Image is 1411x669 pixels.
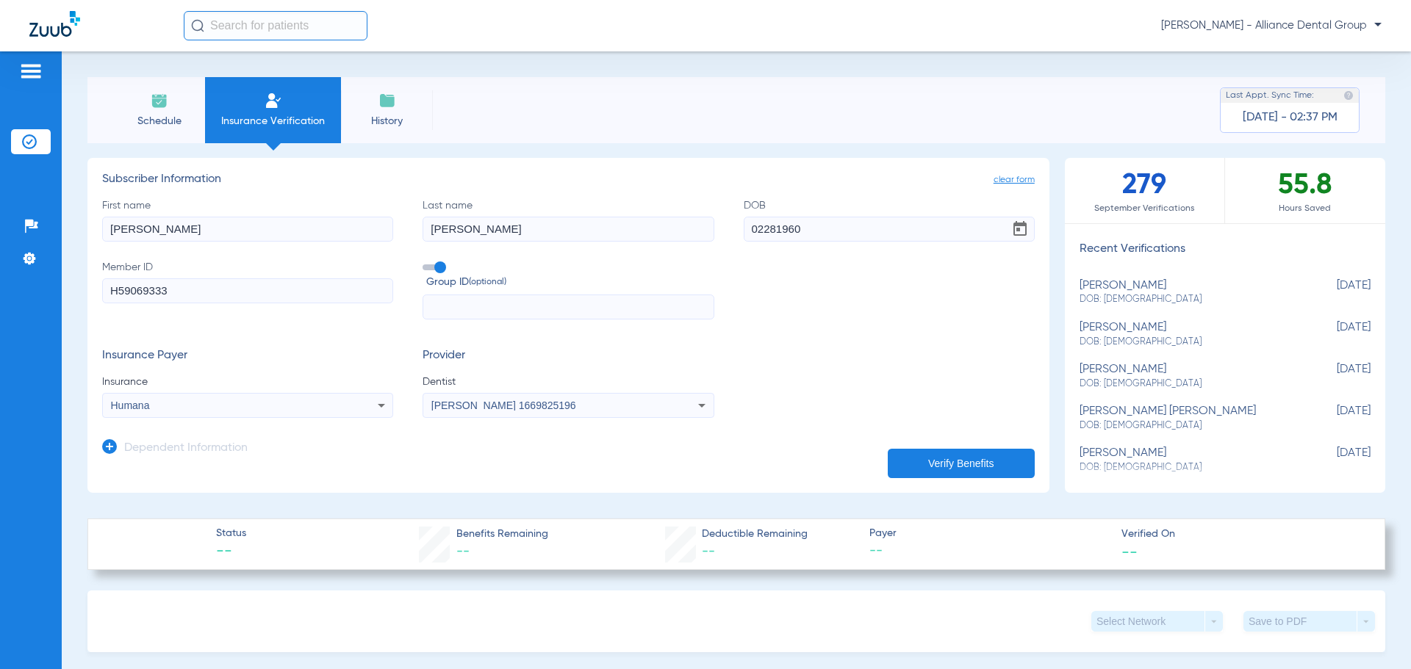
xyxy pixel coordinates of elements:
button: Verify Benefits [888,449,1035,478]
span: Schedule [124,114,194,129]
button: Open calendar [1005,214,1035,244]
div: 279 [1065,158,1225,223]
span: Payer [869,526,1109,541]
label: Last name [423,198,714,242]
span: Verified On [1121,527,1361,542]
span: [DATE] [1297,321,1371,348]
h3: Provider [423,349,714,364]
span: Group ID [426,275,714,290]
img: Zuub Logo [29,11,80,37]
input: First name [102,217,393,242]
span: DOB: [DEMOGRAPHIC_DATA] [1080,377,1297,391]
span: Last Appt. Sync Time: [1226,88,1314,103]
span: Benefits Remaining [456,527,548,542]
h3: Insurance Payer [102,349,393,364]
span: DOB: [DEMOGRAPHIC_DATA] [1080,461,1297,474]
span: [DATE] [1297,446,1371,474]
div: [PERSON_NAME] [1080,321,1297,348]
span: [DATE] [1297,363,1371,390]
span: -- [869,542,1109,560]
span: -- [702,545,715,558]
input: Last name [423,217,714,242]
span: -- [1121,543,1138,559]
span: -- [216,542,246,563]
h3: Recent Verifications [1065,242,1385,257]
span: Hours Saved [1225,201,1385,216]
span: Dentist [423,375,714,389]
div: [PERSON_NAME] [1080,363,1297,390]
span: History [352,114,422,129]
input: Member ID [102,278,393,303]
small: (optional) [469,275,506,290]
img: History [378,92,396,109]
span: DOB: [DEMOGRAPHIC_DATA] [1080,336,1297,349]
span: [DATE] [1297,405,1371,432]
div: [PERSON_NAME] [1080,446,1297,474]
input: DOBOpen calendar [744,217,1035,242]
label: First name [102,198,393,242]
span: DOB: [DEMOGRAPHIC_DATA] [1080,293,1297,306]
img: Schedule [151,92,168,109]
span: [DATE] - 02:37 PM [1243,110,1338,125]
span: DOB: [DEMOGRAPHIC_DATA] [1080,419,1297,433]
h3: Subscriber Information [102,173,1035,187]
span: September Verifications [1065,201,1224,216]
label: DOB [744,198,1035,242]
h3: Dependent Information [124,441,248,456]
div: [PERSON_NAME] [PERSON_NAME] [1080,405,1297,432]
img: hamburger-icon [19,62,43,80]
div: 55.8 [1225,158,1385,223]
img: Manual Insurance Verification [265,92,282,109]
span: [DATE] [1297,279,1371,306]
img: Search Icon [191,19,204,32]
span: Insurance [102,375,393,389]
span: Deductible Remaining [702,527,808,542]
img: last sync help info [1343,90,1354,101]
label: Member ID [102,260,393,320]
span: clear form [994,173,1035,187]
span: Insurance Verification [216,114,330,129]
span: Status [216,526,246,541]
div: [PERSON_NAME] [1080,279,1297,306]
span: [PERSON_NAME] - Alliance Dental Group [1161,18,1382,33]
span: -- [456,545,470,558]
span: Humana [111,399,150,411]
input: Search for patients [184,11,367,40]
span: [PERSON_NAME] 1669825196 [431,399,576,411]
